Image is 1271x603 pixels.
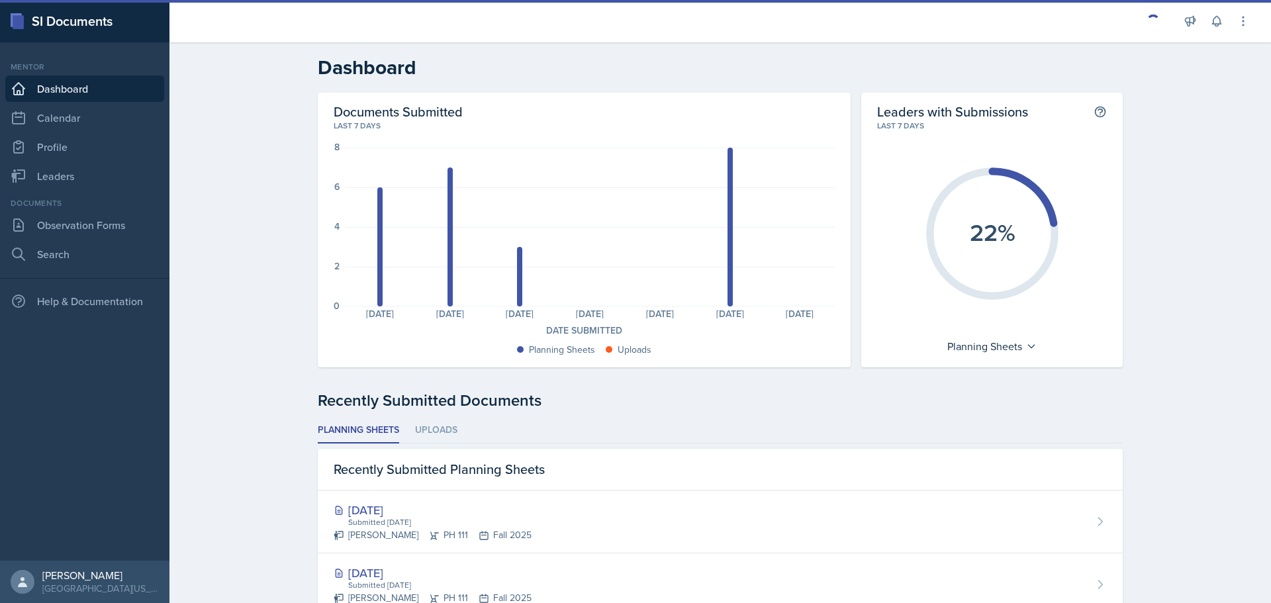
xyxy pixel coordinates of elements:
a: Calendar [5,105,164,131]
h2: Dashboard [318,56,1123,79]
div: [DATE] [345,309,415,318]
a: Search [5,241,164,267]
div: Date Submitted [334,324,835,338]
div: [DATE] [555,309,625,318]
div: 0 [334,301,340,310]
div: [GEOGRAPHIC_DATA][US_STATE] in [GEOGRAPHIC_DATA] [42,582,159,595]
div: [DATE] [415,309,485,318]
div: Submitted [DATE] [347,516,532,528]
a: Leaders [5,163,164,189]
div: [PERSON_NAME] PH 111 Fall 2025 [334,528,532,542]
div: [DATE] [334,564,532,582]
a: Dashboard [5,75,164,102]
div: 8 [334,142,340,152]
text: 22% [969,215,1015,250]
div: Last 7 days [334,120,835,132]
div: Documents [5,197,164,209]
div: Submitted [DATE] [347,579,532,591]
div: [DATE] [625,309,695,318]
a: Observation Forms [5,212,164,238]
div: [DATE] [765,309,835,318]
a: [DATE] Submitted [DATE] [PERSON_NAME]PH 111Fall 2025 [318,490,1123,553]
div: Mentor [5,61,164,73]
div: Planning Sheets [529,343,595,357]
h2: Leaders with Submissions [877,103,1028,120]
div: Planning Sheets [941,336,1043,357]
div: [PERSON_NAME] [42,569,159,582]
div: [DATE] [695,309,765,318]
div: Uploads [618,343,651,357]
a: Profile [5,134,164,160]
div: [DATE] [334,501,532,519]
div: 4 [334,222,340,231]
div: Help & Documentation [5,288,164,314]
div: 2 [334,261,340,271]
h2: Documents Submitted [334,103,835,120]
div: Recently Submitted Planning Sheets [318,449,1123,490]
div: [DATE] [485,309,555,318]
div: Recently Submitted Documents [318,389,1123,412]
li: Planning Sheets [318,418,399,443]
div: 6 [334,182,340,191]
div: Last 7 days [877,120,1107,132]
li: Uploads [415,418,457,443]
